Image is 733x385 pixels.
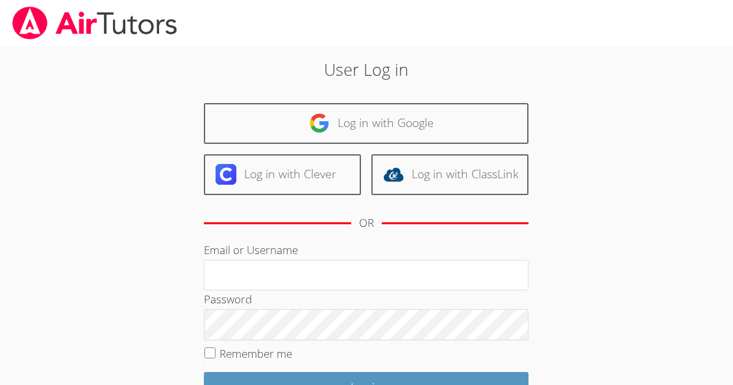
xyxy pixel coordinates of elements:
[11,6,179,40] img: airtutors_banner-c4298cdbf04f3fff15de1276eac7730deb9818008684d7c2e4769d2f7ddbe033.png
[204,242,298,257] label: Email or Username
[383,164,404,185] img: classlink-logo-d6bb404cc1216ec64c9a2012d9dc4662098be43eaf13dc465df04b49fa7ab582.svg
[169,57,565,82] h2: User Log in
[204,292,252,307] label: Password
[359,214,374,233] div: OR
[204,154,361,195] a: Log in with Clever
[309,113,330,134] img: google-logo-50288ca7cdecda66e5e0955fdab243c47b7ad437acaf1139b6f446037453330a.svg
[216,164,236,185] img: clever-logo-6eab21bc6e7a338710f1a6ff85c0baf02591cd810cc4098c63d3a4b26e2feb20.svg
[204,103,528,144] a: Log in with Google
[371,154,528,195] a: Log in with ClassLink
[219,346,292,361] label: Remember me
